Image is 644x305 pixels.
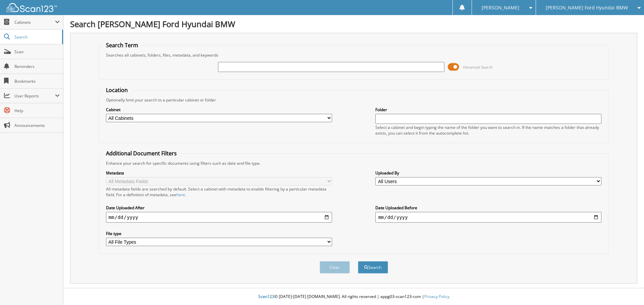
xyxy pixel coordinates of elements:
span: Reminders [14,64,60,69]
label: Metadata [106,170,332,176]
a: here [176,192,185,198]
span: [PERSON_NAME] Ford Hyundai BMW [546,6,628,10]
span: Search [14,34,59,40]
a: Privacy Policy [424,294,449,299]
h1: Search [PERSON_NAME] Ford Hyundai BMW [70,18,637,29]
div: All metadata fields are searched by default. Select a cabinet with metadata to enable filtering b... [106,186,332,198]
span: Cabinets [14,19,55,25]
legend: Additional Document Filters [103,150,180,157]
span: Scan [14,49,60,55]
legend: Location [103,86,131,94]
div: Searches all cabinets, folders, files, metadata, and keywords [103,52,605,58]
span: Advanced Search [463,65,493,70]
label: Uploaded By [375,170,601,176]
input: start [106,212,332,223]
span: Bookmarks [14,78,60,84]
img: scan123-logo-white.svg [7,3,57,12]
div: Enhance your search for specific documents using filters such as date and file type. [103,160,605,166]
label: Date Uploaded Before [375,205,601,211]
span: Announcements [14,123,60,128]
span: User Reports [14,93,55,99]
button: Search [358,261,388,274]
span: Help [14,108,60,113]
label: Date Uploaded After [106,205,332,211]
div: Select a cabinet and begin typing the name of the folder you want to search in. If the name match... [375,125,601,136]
div: © [DATE]-[DATE] [DOMAIN_NAME]. All rights reserved | appg03-scan123-com | [63,289,644,305]
label: Folder [375,107,601,112]
button: Clear [320,261,350,274]
legend: Search Term [103,42,142,49]
input: end [375,212,601,223]
div: Optionally limit your search to a particular cabinet or folder [103,97,605,103]
span: [PERSON_NAME] [482,6,519,10]
iframe: Chat Widget [610,273,644,305]
label: Cabinet [106,107,332,112]
label: File type [106,231,332,236]
span: Scan123 [258,294,274,299]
